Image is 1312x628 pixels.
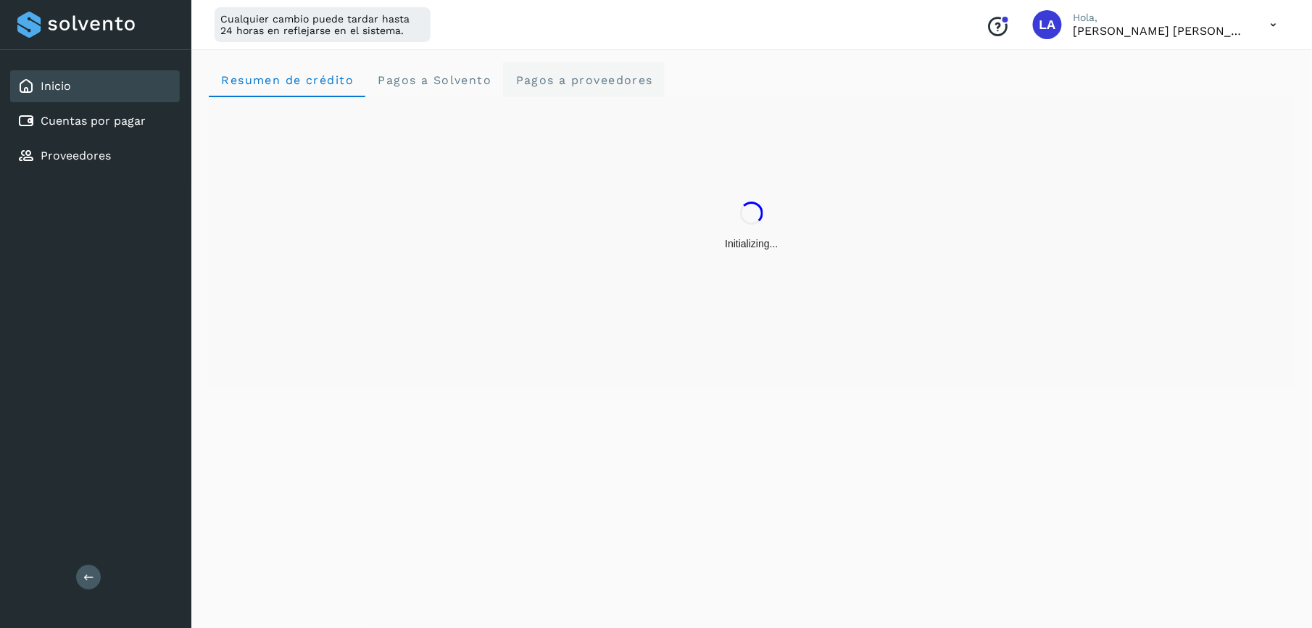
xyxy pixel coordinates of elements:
div: Inicio [10,70,180,102]
span: Pagos a Solvento [377,73,491,87]
a: Inicio [41,79,71,93]
span: Resumen de crédito [220,73,354,87]
p: Luis Alfonso García Lugo [1074,24,1247,38]
a: Cuentas por pagar [41,114,146,128]
a: Proveedores [41,149,111,162]
div: Proveedores [10,140,180,172]
div: Cualquier cambio puede tardar hasta 24 horas en reflejarse en el sistema. [215,7,431,42]
span: Pagos a proveedores [515,73,653,87]
div: Cuentas por pagar [10,105,180,137]
p: Hola, [1074,12,1247,24]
